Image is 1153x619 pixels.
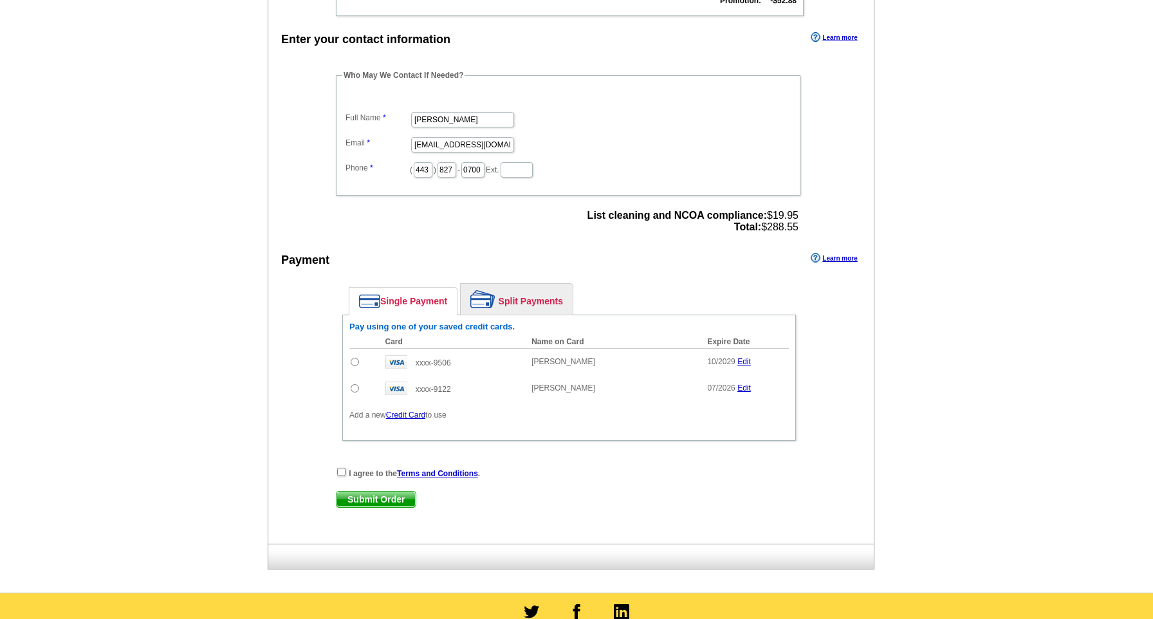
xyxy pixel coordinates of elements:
span: 07/2026 [707,383,735,393]
th: Card [379,335,526,349]
label: Email [346,137,410,149]
span: Submit Order [337,492,416,507]
span: 10/2029 [707,357,735,366]
strong: List cleaning and NCOA compliance: [587,210,767,221]
a: Edit [737,383,751,393]
a: Learn more [811,253,857,263]
legend: Who May We Contact If Needed? [342,69,465,81]
span: xxxx-9122 [416,385,451,394]
a: Credit Card [386,411,425,420]
span: [PERSON_NAME] [531,383,595,393]
a: Single Payment [349,288,457,315]
img: visa.gif [385,382,407,395]
th: Expire Date [701,335,789,349]
th: Name on Card [525,335,701,349]
label: Full Name [346,112,410,124]
a: Split Payments [461,284,573,315]
a: Edit [737,357,751,366]
span: xxxx-9506 [416,358,451,367]
div: Payment [281,252,329,269]
img: single-payment.png [359,294,380,308]
h6: Pay using one of your saved credit cards. [349,322,789,332]
a: Learn more [811,32,857,42]
strong: I agree to the . [349,469,480,478]
img: visa.gif [385,355,407,369]
dd: ( ) - Ext. [342,159,794,179]
label: Phone [346,162,410,174]
strong: Total: [734,221,761,232]
p: Add a new to use [349,409,789,421]
a: Terms and Conditions [397,469,478,478]
img: split-payment.png [470,290,495,308]
div: Enter your contact information [281,31,450,48]
iframe: LiveChat chat widget [896,320,1153,619]
span: [PERSON_NAME] [531,357,595,366]
span: $19.95 $288.55 [587,210,798,233]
